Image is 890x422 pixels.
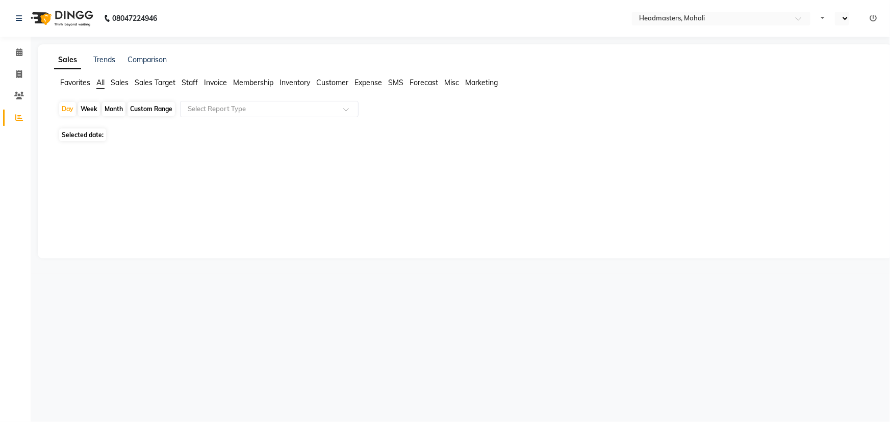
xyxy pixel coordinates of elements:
span: Staff [182,78,198,87]
b: 08047224946 [112,4,157,33]
img: logo [26,4,96,33]
div: Day [59,102,76,116]
span: All [96,78,105,87]
span: Expense [354,78,382,87]
span: Favorites [60,78,90,87]
span: Marketing [465,78,498,87]
span: Misc [444,78,459,87]
a: Comparison [128,55,167,64]
span: Sales [111,78,129,87]
span: Invoice [204,78,227,87]
span: Forecast [410,78,438,87]
a: Trends [93,55,115,64]
span: Customer [316,78,348,87]
span: SMS [388,78,403,87]
span: Sales Target [135,78,175,87]
span: Membership [233,78,273,87]
div: Week [78,102,100,116]
span: Selected date: [59,128,106,141]
a: Sales [54,51,81,69]
div: Custom Range [128,102,175,116]
span: Inventory [279,78,310,87]
div: Month [102,102,125,116]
